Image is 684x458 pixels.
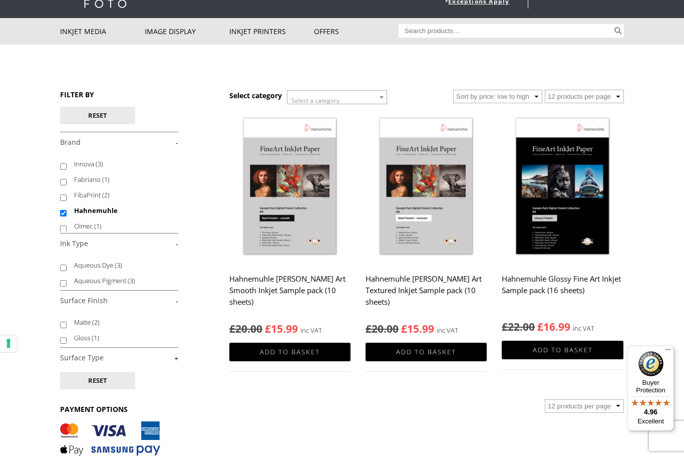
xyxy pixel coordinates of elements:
p: Buyer Protection [627,379,674,394]
strong: inc VAT [437,325,458,336]
label: Fabriano [74,172,169,187]
span: 4.96 [644,408,657,416]
span: £ [401,322,407,336]
span: (1) [94,221,102,231]
span: (2) [102,190,110,199]
label: Aqueous Pigment [74,273,169,289]
span: (2) [92,318,100,327]
span: (1) [92,333,99,342]
a: Add to basket: “Hahnemuhle Glossy Fine Art Inkjet Sample pack (16 sheets)” [502,341,623,359]
strong: inc VAT [573,323,594,334]
label: Innova [74,156,169,172]
a: - [60,239,178,249]
label: Hahnemuhle [74,203,169,218]
bdi: 20.00 [229,322,262,336]
a: Add to basket: “Hahnemuhle Matt Fine Art Smooth Inkjet Sample pack (10 sheets)” [229,343,351,361]
span: (1) [102,175,110,184]
button: Reset [60,372,135,389]
a: Inkjet Media [60,18,145,45]
select: Shop order [453,90,542,103]
a: Offers [314,18,399,45]
a: Inkjet Printers [229,18,314,45]
input: Search products… [399,24,613,38]
label: Aqueous Dye [74,258,169,273]
bdi: 15.99 [401,322,434,336]
a: Hahnemuhle [PERSON_NAME] Art Smooth Inkjet Sample pack (10 sheets) inc VAT [229,111,351,336]
h4: Surface Type [60,347,178,367]
label: Olmec [74,218,169,234]
label: FibaPrint [74,187,169,203]
h2: Hahnemuhle [PERSON_NAME] Art Textured Inkjet Sample pack (10 sheets) [366,270,487,312]
span: (3) [115,261,122,270]
img: Trusted Shops Trustmark [638,351,663,376]
span: Select a category [291,96,339,105]
bdi: 15.99 [265,322,298,336]
span: £ [366,322,372,336]
button: Trusted Shops TrustmarkBuyer Protection4.96Excellent [627,346,674,431]
a: Image Display [145,18,229,45]
span: £ [229,322,235,336]
bdi: 16.99 [537,320,570,334]
a: Hahnemuhle [PERSON_NAME] Art Textured Inkjet Sample pack (10 sheets) inc VAT [366,111,487,336]
h2: Hahnemuhle Glossy Fine Art Inkjet Sample pack (16 sheets) [502,270,623,310]
a: - [60,138,178,147]
span: £ [265,322,271,336]
p: Excellent [627,417,674,425]
label: Gloss [74,330,169,346]
a: Add to basket: “Hahnemuhle Matt Fine Art Textured Inkjet Sample pack (10 sheets)” [366,343,487,361]
a: - [60,296,178,306]
span: £ [537,320,543,334]
h4: Surface Finish [60,290,178,310]
h3: Select category [229,91,282,100]
img: Hahnemuhle Matt Fine Art Smooth Inkjet Sample pack (10 sheets) [229,111,351,263]
bdi: 22.00 [502,320,535,334]
strong: inc VAT [300,325,322,336]
img: Hahnemuhle Glossy Fine Art Inkjet Sample pack (16 sheets) [502,111,623,263]
button: Reset [60,107,135,124]
img: Hahnemuhle Matt Fine Art Textured Inkjet Sample pack (10 sheets) [366,111,487,263]
h4: Brand [60,132,178,152]
span: (3) [96,159,103,168]
span: (3) [128,276,135,285]
span: £ [502,320,508,334]
button: Menu [662,346,674,358]
button: Search [612,24,624,38]
a: Hahnemuhle Glossy Fine Art Inkjet Sample pack (16 sheets) inc VAT [502,111,623,334]
h2: Hahnemuhle [PERSON_NAME] Art Smooth Inkjet Sample pack (10 sheets) [229,270,351,312]
bdi: 20.00 [366,322,399,336]
label: Matte [74,315,169,330]
h4: Ink Type [60,233,178,253]
h3: FILTER BY [60,90,178,99]
h3: PAYMENT OPTIONS [60,404,178,414]
a: + [60,353,178,363]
